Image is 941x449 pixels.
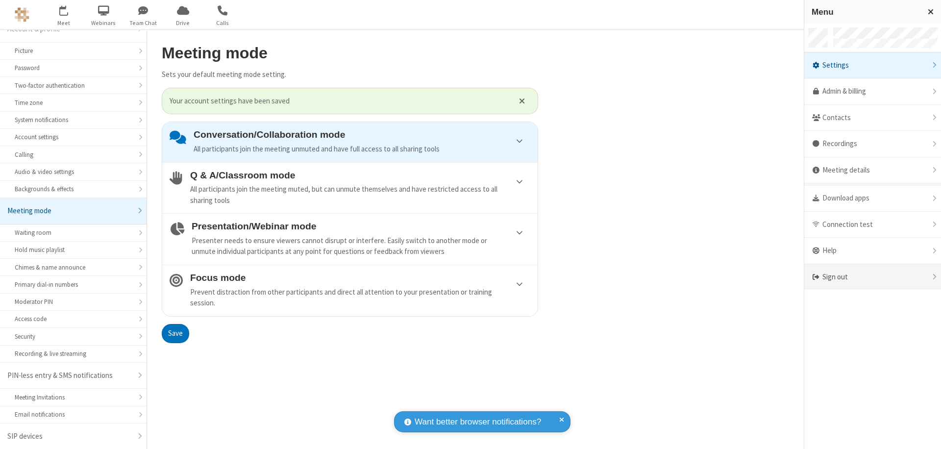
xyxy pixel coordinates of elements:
div: Recording & live streaming [15,349,132,358]
h3: Menu [812,7,919,17]
div: Meeting mode [7,205,132,217]
span: Meet [46,19,82,27]
div: Security [15,332,132,341]
div: All participants join the meeting unmuted and have full access to all sharing tools [194,144,530,155]
div: Recordings [804,131,941,157]
div: Moderator PIN [15,297,132,306]
div: Hold music playlist [15,245,132,254]
div: Download apps [804,185,941,212]
div: Picture [15,46,132,55]
h4: Conversation/Collaboration mode [194,129,530,140]
div: Password [15,63,132,73]
div: Contacts [804,105,941,131]
div: System notifications [15,115,132,125]
h4: Presentation/Webinar mode [192,221,530,231]
span: Team Chat [125,19,162,27]
span: Calls [204,19,241,27]
div: Audio & video settings [15,167,132,176]
h4: Focus mode [190,273,530,283]
img: QA Selenium DO NOT DELETE OR CHANGE [15,7,29,22]
div: Time zone [15,98,132,107]
button: Close alert [514,94,530,108]
div: Connection test [804,212,941,238]
button: Save [162,324,189,344]
div: Meeting Invitations [15,393,132,402]
span: Webinars [85,19,122,27]
div: Access code [15,314,132,324]
div: Sign out [804,264,941,290]
div: Presenter needs to ensure viewers cannot disrupt or interfere. Easily switch to another mode or u... [192,235,530,257]
div: Waiting room [15,228,132,237]
span: Want better browser notifications? [415,416,541,428]
p: Sets your default meeting mode setting. [162,69,538,80]
div: PIN-less entry & SMS notifications [7,370,132,381]
div: 1 [66,5,73,13]
span: Drive [165,19,201,27]
a: Admin & billing [804,78,941,105]
div: Two-factor authentication [15,81,132,90]
div: Help [804,238,941,264]
div: Prevent distraction from other participants and direct all attention to your presentation or trai... [190,287,530,309]
div: All participants join the meeting muted, but can unmute themselves and have restricted access to ... [190,184,530,206]
div: SIP devices [7,431,132,442]
div: Calling [15,150,132,159]
div: Email notifications [15,410,132,419]
div: Backgrounds & effects [15,184,132,194]
h2: Meeting mode [162,45,538,62]
div: Settings [804,52,941,79]
div: Meeting details [804,157,941,184]
h4: Q & A/Classroom mode [190,170,530,180]
div: Chimes & name announce [15,263,132,272]
div: Primary dial-in numbers [15,280,132,289]
div: Account settings [15,132,132,142]
span: Your account settings have been saved [170,96,507,107]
